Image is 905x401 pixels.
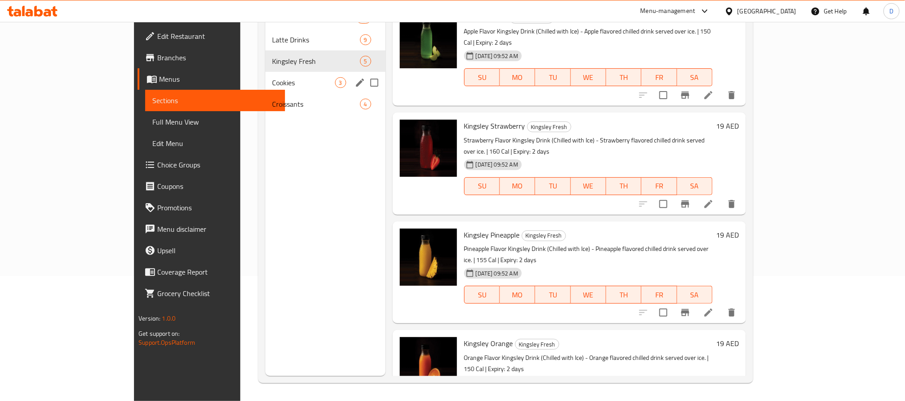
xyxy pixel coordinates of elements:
[272,34,360,45] span: Latte Drinks
[464,135,712,157] p: Strawberry Flavor Kingsley Drink (Chilled with Ice) - Strawberry flavored chilled drink served ov...
[138,68,285,90] a: Menus
[464,243,712,266] p: Pineapple Flavor Kingsley Drink (Chilled with Ice) - Pineapple flavored chilled drink served over...
[265,72,385,93] div: Cookies3edit
[360,56,371,67] div: items
[138,328,180,339] span: Get support on:
[716,337,739,350] h6: 19 AED
[472,160,522,169] span: [DATE] 09:52 AM
[353,76,367,89] button: edit
[645,71,673,84] span: FR
[468,180,496,192] span: SU
[641,6,696,17] div: Menu-management
[503,71,532,84] span: MO
[145,90,285,111] a: Sections
[464,228,520,242] span: Kingsley Pineapple
[500,68,535,86] button: MO
[606,286,641,304] button: TH
[515,339,559,350] span: Kingsley Fresh
[675,84,696,106] button: Branch-specific-item
[464,26,712,48] p: Apple Flavor Kingsley Drink (Chilled with Ice) - Apple flavored chilled drink served over ice. | ...
[681,71,709,84] span: SA
[677,286,712,304] button: SA
[503,288,532,301] span: MO
[138,25,285,47] a: Edit Restaurant
[503,180,532,192] span: MO
[539,180,567,192] span: TU
[539,71,567,84] span: TU
[138,313,160,324] span: Version:
[703,90,714,100] a: Edit menu item
[468,71,496,84] span: SU
[703,199,714,209] a: Edit menu item
[500,177,535,195] button: MO
[272,77,335,88] span: Cookies
[539,288,567,301] span: TU
[152,138,278,149] span: Edit Menu
[157,224,278,234] span: Menu disclaimer
[535,177,570,195] button: TU
[574,71,603,84] span: WE
[574,288,603,301] span: WE
[360,57,371,66] span: 5
[654,195,673,213] span: Select to update
[606,68,641,86] button: TH
[360,100,371,109] span: 4
[675,302,696,323] button: Branch-specific-item
[641,177,677,195] button: FR
[162,313,176,324] span: 1.0.0
[472,52,522,60] span: [DATE] 09:52 AM
[400,11,457,68] img: Kingsley Apple
[571,286,606,304] button: WE
[400,229,457,286] img: Kingsley Pineapple
[716,11,739,24] h6: 19 AED
[464,352,712,375] p: Orange Flavor Kingsley Drink (Chilled with Ice) - Orange flavored chilled drink served over ice. ...
[464,286,500,304] button: SU
[138,240,285,261] a: Upsell
[272,56,360,67] span: Kingsley Fresh
[157,202,278,213] span: Promotions
[335,79,346,87] span: 3
[157,245,278,256] span: Upsell
[468,288,496,301] span: SU
[721,302,742,323] button: delete
[335,77,346,88] div: items
[138,218,285,240] a: Menu disclaimer
[138,283,285,304] a: Grocery Checklist
[500,286,535,304] button: MO
[265,93,385,115] div: Croissants4
[464,177,500,195] button: SU
[645,180,673,192] span: FR
[157,159,278,170] span: Choice Groups
[145,133,285,154] a: Edit Menu
[265,50,385,72] div: Kingsley Fresh5
[641,68,677,86] button: FR
[157,267,278,277] span: Coverage Report
[610,180,638,192] span: TH
[464,119,525,133] span: Kingsley Strawberry
[265,29,385,50] div: Latte Drinks9
[654,303,673,322] span: Select to update
[472,269,522,278] span: [DATE] 09:52 AM
[157,181,278,192] span: Coupons
[522,230,566,241] span: Kingsley Fresh
[138,154,285,175] a: Choice Groups
[145,111,285,133] a: Full Menu View
[138,337,195,348] a: Support.OpsPlatform
[645,288,673,301] span: FR
[464,337,513,350] span: Kingsley Orange
[152,117,278,127] span: Full Menu View
[535,68,570,86] button: TU
[152,95,278,106] span: Sections
[574,180,603,192] span: WE
[159,74,278,84] span: Menus
[654,86,673,104] span: Select to update
[272,99,360,109] span: Croissants
[528,122,571,132] span: Kingsley Fresh
[675,193,696,215] button: Branch-specific-item
[677,68,712,86] button: SA
[400,337,457,394] img: Kingsley Orange
[535,286,570,304] button: TU
[464,68,500,86] button: SU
